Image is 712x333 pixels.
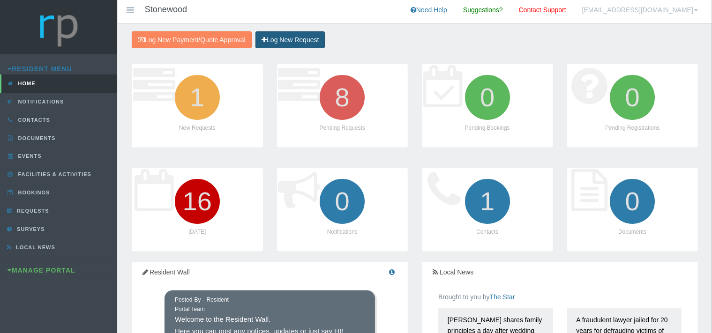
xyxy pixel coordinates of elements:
[15,226,45,232] span: Surveys
[577,124,689,133] p: Pending Registrations
[422,168,553,251] a: 1 Contacts
[132,64,263,147] a: 1 New Requests
[431,269,689,276] h5: Local News
[255,31,325,49] a: Log New Request
[316,71,368,124] i: 8
[16,117,50,123] span: Contacts
[132,31,252,49] a: Log New Payment/Quote Approval
[171,71,224,124] i: 1
[171,175,224,228] i: 16
[422,64,553,147] a: 0 Pending Bookings
[431,124,544,133] p: Pending Bookings
[606,175,659,228] i: 0
[141,228,254,237] p: [DATE]
[16,81,36,86] span: Home
[7,266,75,274] a: Manage Portal
[567,168,698,251] a: 0 Documents
[7,65,72,73] a: Resident Menu
[15,208,49,214] span: Requests
[461,71,514,124] i: 0
[461,175,514,228] i: 1
[567,64,698,147] a: 0 Pending Registrations
[606,71,659,124] i: 0
[16,171,91,177] span: Facilities & Activities
[431,228,544,237] p: Contacts
[16,135,56,141] span: Documents
[141,124,254,133] p: New Requests
[141,269,398,276] h5: Resident Wall
[316,175,368,228] i: 0
[286,124,399,133] p: Pending Requests
[277,64,408,147] a: 8 Pending Requests
[145,5,187,15] h4: Stonewood
[175,296,229,314] div: Posted By - Resident Portal Team
[14,244,55,250] span: Local News
[16,190,50,195] span: Bookings
[16,153,42,159] span: Events
[438,292,682,303] p: Brought to you by
[490,293,515,301] a: The Star
[277,168,408,251] a: 0 Notifications
[16,99,64,104] span: Notifications
[286,228,399,237] p: Notifications
[577,228,689,237] p: Documents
